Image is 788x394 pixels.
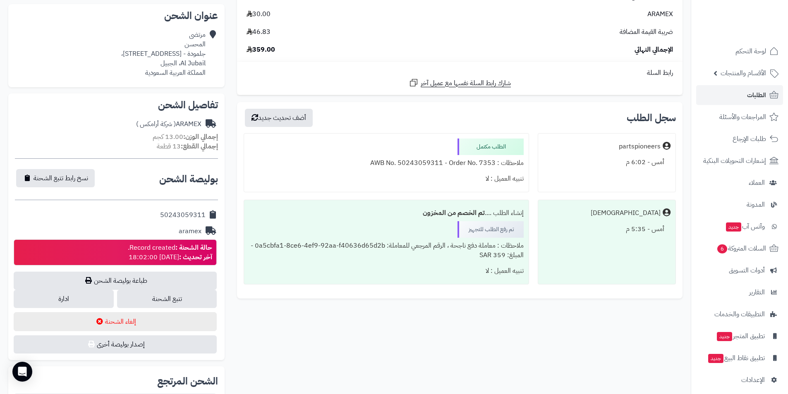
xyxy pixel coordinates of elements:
div: أمس - 5:35 م [543,221,671,237]
span: 30.00 [247,10,271,19]
strong: آخر تحديث : [179,252,212,262]
span: لوحة التحكم [735,45,766,57]
span: المراجعات والأسئلة [719,111,766,123]
a: تتبع الشحنة [117,290,217,308]
span: الطلبات [747,89,766,101]
a: تطبيق المتجرجديد [696,326,783,346]
span: ضريبة القيمة المضافة [620,27,673,37]
div: Record created. [DATE] 18:02:00 [128,243,212,262]
button: إصدار بوليصة أخرى [14,335,217,353]
div: [DEMOGRAPHIC_DATA] [591,208,661,218]
div: ملاحظات : معاملة دفع ناجحة ، الرقم المرجعي للمعاملة: 0a5cbfa1-8ce6-4ef9-92aa-f40636d65d2b - المبل... [249,238,523,263]
img: logo-2.png [732,21,780,38]
a: التقارير [696,282,783,302]
span: إشعارات التحويلات البنكية [703,155,766,167]
div: تم رفع الطلب للتجهيز [457,221,524,238]
h2: عنوان الشحن [15,11,218,21]
strong: إجمالي الوزن: [183,132,218,142]
span: الأقسام والمنتجات [721,67,766,79]
h3: سجل الطلب [627,113,676,123]
a: طلبات الإرجاع [696,129,783,149]
small: 13.00 كجم [153,132,218,142]
h2: بوليصة الشحن [159,174,218,184]
div: الطلب مكتمل [457,138,524,155]
a: إشعارات التحويلات البنكية [696,151,783,171]
a: شارك رابط السلة نفسها مع عميل آخر [409,78,511,88]
b: تم الخصم من المخزون [423,208,485,218]
div: Open Intercom Messenger [12,362,32,382]
span: السلات المتروكة [716,243,766,254]
div: إنشاء الطلب .... [249,205,523,221]
a: الطلبات [696,85,783,105]
span: الإعدادات [741,374,765,386]
span: المدونة [747,199,765,210]
span: العملاء [749,177,765,189]
h2: تفاصيل الشحن [15,100,218,110]
strong: إجمالي القطع: [181,141,218,151]
div: ملاحظات : AWB No. 50243059311 - Order No. 7353 [249,155,523,171]
a: السلات المتروكة6 [696,239,783,258]
a: التطبيقات والخدمات [696,304,783,324]
button: نسخ رابط تتبع الشحنة [16,169,95,187]
a: الإعدادات [696,370,783,390]
a: طباعة بوليصة الشحن [14,272,217,290]
span: التقارير [749,287,765,298]
button: إلغاء الشحنة [14,312,217,331]
span: 46.83 [247,27,271,37]
span: تطبيق نقاط البيع [707,352,765,364]
div: تنبيه العميل : لا [249,263,523,279]
h2: الشحن المرتجع [157,376,218,386]
span: 6 [717,244,727,253]
div: partspioneers [619,142,661,151]
div: رابط السلة [240,68,679,78]
div: ARAMEX [136,119,201,129]
a: تطبيق نقاط البيعجديد [696,348,783,368]
span: تطبيق المتجر [716,330,765,342]
span: شارك رابط السلة نفسها مع عميل آخر [421,79,511,88]
span: جديد [717,332,732,341]
div: أمس - 6:02 م [543,154,671,170]
a: العملاء [696,173,783,193]
a: المدونة [696,195,783,215]
span: وآتس آب [725,221,765,232]
span: الإجمالي النهائي [635,45,673,55]
a: المراجعات والأسئلة [696,107,783,127]
span: التطبيقات والخدمات [714,308,765,320]
a: لوحة التحكم [696,41,783,61]
span: طلبات الإرجاع [733,133,766,145]
button: أضف تحديث جديد [245,109,313,127]
div: aramex [179,227,201,236]
a: وآتس آبجديد [696,217,783,236]
div: تنبيه العميل : لا [249,171,523,187]
span: 359.00 [247,45,275,55]
span: أدوات التسويق [729,265,765,276]
span: جديد [708,354,723,363]
span: ( شركة أرامكس ) [136,119,176,129]
span: نسخ رابط تتبع الشحنة [34,173,88,183]
div: مرتضى المحسن جلمودة - [STREET_ADDRESS]، Al Jubail، الجبيل المملكة العربية السعودية [121,30,206,77]
span: ARAMEX [647,10,673,19]
strong: حالة الشحنة : [175,243,212,253]
div: 50243059311 [160,210,206,220]
span: جديد [726,222,741,232]
a: ادارة [14,290,114,308]
a: أدوات التسويق [696,260,783,280]
small: 13 قطعة [157,141,218,151]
